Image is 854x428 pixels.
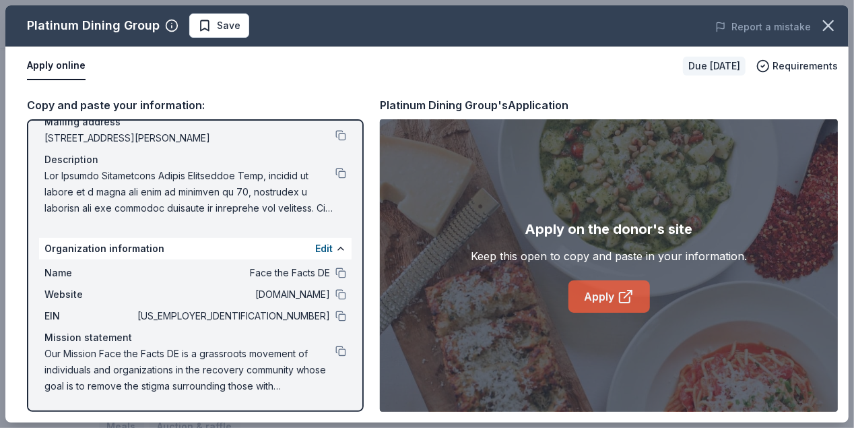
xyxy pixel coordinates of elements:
span: EIN [44,308,135,324]
button: Requirements [756,58,838,74]
span: Name [44,265,135,281]
div: Mission statement [44,330,346,346]
a: Apply [568,280,650,313]
span: Website [44,286,135,303]
span: [US_EMPLOYER_IDENTIFICATION_NUMBER] [135,308,330,324]
span: Our Mission Face the Facts DE is a grassroots movement of individuals and organizations in the re... [44,346,335,394]
span: [DOMAIN_NAME] [135,286,330,303]
div: Keep this open to copy and paste in your information. [471,248,747,264]
div: Platinum Dining Group's Application [380,96,568,114]
span: Save [217,18,240,34]
span: [STREET_ADDRESS][PERSON_NAME] [44,130,335,146]
div: Description [44,152,346,168]
button: Apply online [27,52,86,80]
span: Lor Ipsumdo Sitametcons Adipis Elitseddoe Temp, incidid ut labore et d magna ali enim ad minimven... [44,168,335,216]
span: Face the Facts DE [135,265,330,281]
button: Save [189,13,249,38]
span: Requirements [773,58,838,74]
div: Platinum Dining Group [27,15,160,36]
button: Report a mistake [715,19,811,35]
button: Edit [315,241,333,257]
div: Apply on the donor's site [525,218,693,240]
div: Due [DATE] [683,57,746,75]
div: Mailing address [44,114,346,130]
div: Organization information [39,238,352,259]
div: Copy and paste your information: [27,96,364,114]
